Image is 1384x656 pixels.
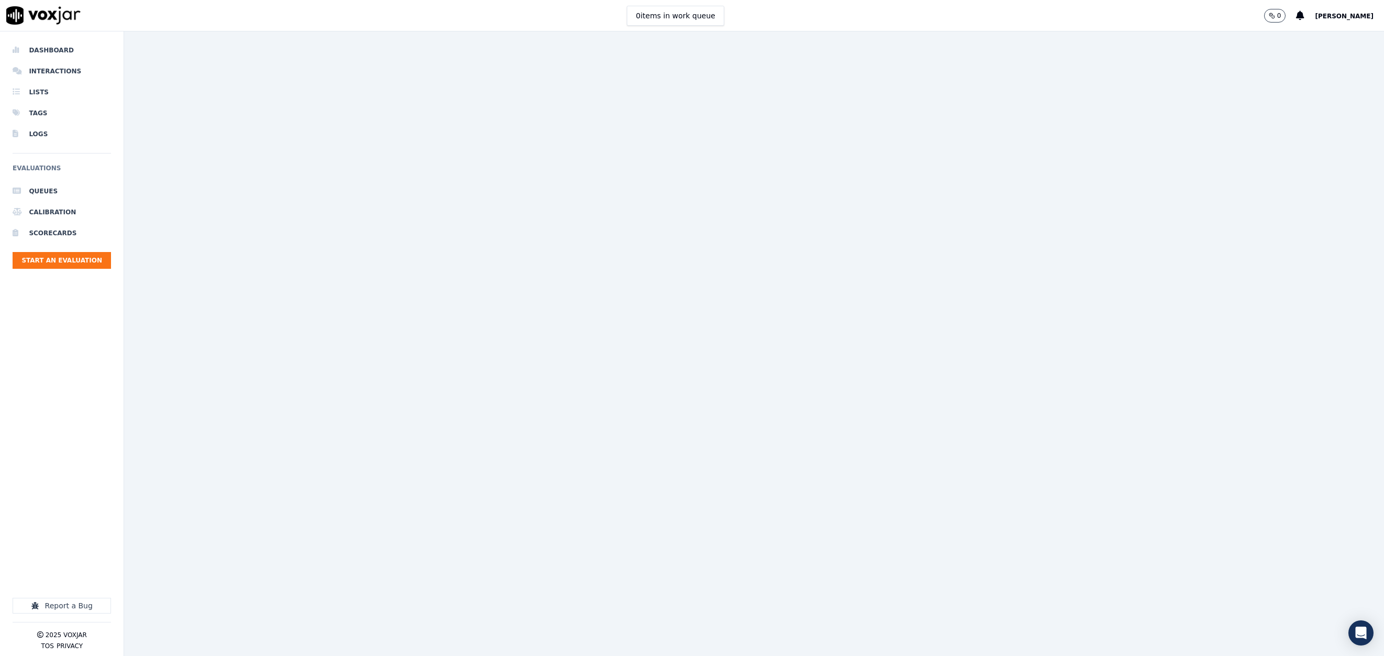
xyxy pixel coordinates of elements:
[1348,620,1374,646] div: Open Intercom Messenger
[46,631,87,639] p: 2025 Voxjar
[6,6,81,25] img: voxjar logo
[13,103,111,124] a: Tags
[1264,9,1297,23] button: 0
[57,642,83,650] button: Privacy
[1264,9,1286,23] button: 0
[13,162,111,181] h6: Evaluations
[13,181,111,202] a: Queues
[627,6,724,26] button: 0items in work queue
[13,124,111,145] a: Logs
[13,40,111,61] a: Dashboard
[13,61,111,82] a: Interactions
[13,202,111,223] a: Calibration
[13,598,111,614] button: Report a Bug
[41,642,53,650] button: TOS
[1315,9,1384,22] button: [PERSON_NAME]
[13,252,111,269] button: Start an Evaluation
[1315,13,1374,20] span: [PERSON_NAME]
[13,223,111,244] a: Scorecards
[1277,12,1281,20] p: 0
[13,82,111,103] a: Lists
